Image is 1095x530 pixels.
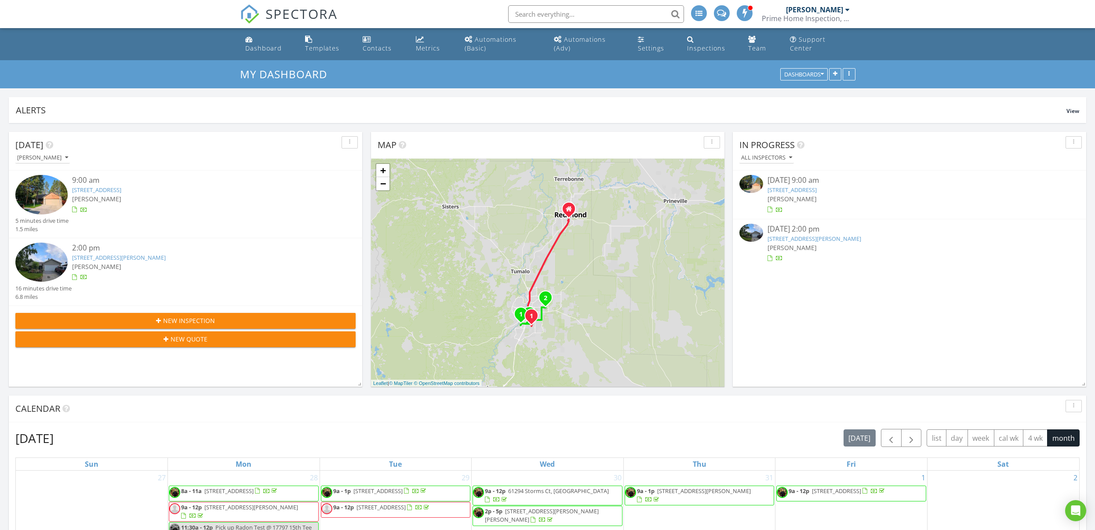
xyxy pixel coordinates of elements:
div: Dashboards [784,72,824,78]
a: Saturday [996,458,1011,470]
span: [PERSON_NAME] [72,195,121,203]
div: 16 minutes drive time [15,284,72,293]
span: 9a - 12p [181,503,202,511]
span: 9a - 12p [485,487,506,495]
a: Zoom out [376,177,389,190]
button: Dashboards [780,69,828,81]
span: 61294 Storms Ct, [GEOGRAPHIC_DATA] [508,487,609,495]
a: 2p - 5p [STREET_ADDRESS][PERSON_NAME][PERSON_NAME] [485,507,599,523]
span: In Progress [739,139,795,151]
span: [PERSON_NAME] [72,262,121,271]
a: 8a - 11a [STREET_ADDRESS] [181,487,279,495]
button: week [968,429,994,447]
a: Tuesday [387,458,404,470]
div: Dashboard [245,44,282,52]
div: 9:00 am [72,175,327,186]
button: [PERSON_NAME] [15,152,70,164]
span: 9a - 1p [637,487,655,495]
a: [STREET_ADDRESS] [768,186,817,194]
div: [DATE] 9:00 am [768,175,1051,186]
span: 8a - 11a [181,487,202,495]
a: [DATE] 9:00 am [STREET_ADDRESS] [PERSON_NAME] [739,175,1080,214]
img: 9359917%2Fcover_photos%2FqWp0JrAcIBdcuweDZU9j%2Fsmall.jpg [15,175,68,214]
a: Contacts [359,32,405,57]
a: 9a - 1p [STREET_ADDRESS] [333,487,428,495]
span: Calendar [15,403,60,414]
span: New Quote [171,334,207,344]
div: Team [748,44,766,52]
span: [STREET_ADDRESS][PERSON_NAME] [204,503,298,511]
div: [PERSON_NAME] [786,5,843,14]
a: 9a - 12p 61294 Storms Ct, [GEOGRAPHIC_DATA] [485,487,609,503]
a: © OpenStreetMap contributors [414,381,480,386]
button: list [927,429,946,447]
span: [STREET_ADDRESS] [812,487,861,495]
span: [STREET_ADDRESS] [204,487,254,495]
a: 8a - 11a [STREET_ADDRESS] [169,486,319,501]
div: Metrics [416,44,440,52]
span: [STREET_ADDRESS][PERSON_NAME][PERSON_NAME] [485,507,599,523]
a: Inspections [684,32,738,57]
i: 1 [530,313,533,319]
a: [DATE] 2:00 pm [STREET_ADDRESS][PERSON_NAME] [PERSON_NAME] [739,224,1080,263]
a: Leaflet [373,381,388,386]
a: Go to July 29, 2025 [460,471,471,485]
a: Thursday [691,458,708,470]
a: Go to August 1, 2025 [920,471,927,485]
div: 1405 SW 11th Street, Redmond OR 97756 [569,209,574,214]
div: [PERSON_NAME] [17,155,68,161]
div: All Inspectors [741,155,792,161]
span: 9a - 12p [333,503,354,511]
div: 2:00 pm [72,243,327,254]
a: Monday [234,458,253,470]
a: 9a - 1p [STREET_ADDRESS][PERSON_NAME] [637,487,751,503]
button: Next month [901,429,922,447]
img: 9d4a3168.jpg [473,487,484,498]
div: 1.5 miles [15,225,69,233]
span: 2p - 5p [485,507,502,515]
img: 9d4a3168.jpg [777,487,788,498]
div: Alerts [16,104,1066,116]
span: SPECTORA [266,4,338,23]
i: 2 [544,295,547,301]
a: Team [745,32,779,57]
i: 1 [519,312,523,318]
img: 9330340%2Fcover_photos%2F58u2HGljMvWMpHS7Yweo%2Fsmall.jpg [739,224,763,242]
a: 9a - 12p [STREET_ADDRESS] [789,487,886,495]
a: 2p - 5p [STREET_ADDRESS][PERSON_NAME][PERSON_NAME] [473,506,622,526]
a: Go to July 30, 2025 [612,471,623,485]
img: default-user-f0147aede5fd5fa78ca7ade42f37bd4542148d508eef1c3d3ea960f66861d68b.jpg [169,503,180,514]
div: 6.8 miles [15,293,72,301]
input: Search everything... [508,5,684,23]
img: 9d4a3168.jpg [625,487,636,498]
button: 4 wk [1023,429,1048,447]
img: 9330340%2Fcover_photos%2F58u2HGljMvWMpHS7Yweo%2Fsmall.jpg [15,243,68,282]
button: All Inspectors [739,152,794,164]
a: SPECTORA [240,12,338,30]
img: The Best Home Inspection Software - Spectora [240,4,259,24]
button: cal wk [994,429,1024,447]
div: 19910 Quail Pine Loop, Bend, OR 97702 [521,314,526,319]
a: Friday [845,458,858,470]
a: Go to July 27, 2025 [156,471,167,485]
a: Sunday [83,458,100,470]
div: Automations (Basic) [465,35,517,52]
span: Map [378,139,397,151]
img: 9d4a3168.jpg [321,487,332,498]
button: Previous month [881,429,902,447]
span: View [1066,107,1079,115]
span: [PERSON_NAME] [768,195,817,203]
h2: [DATE] [15,429,54,447]
a: [STREET_ADDRESS][PERSON_NAME] [72,254,166,261]
a: Wednesday [538,458,557,470]
a: 2:00 pm [STREET_ADDRESS][PERSON_NAME] [PERSON_NAME] 16 minutes drive time 6.8 miles [15,243,356,301]
span: 9a - 1p [333,487,351,495]
a: © MapTiler [389,381,413,386]
div: Prime Home Inspection, Inc. [762,14,850,23]
a: Automations (Basic) [461,32,543,57]
span: [STREET_ADDRESS][PERSON_NAME] [657,487,751,495]
span: [STREET_ADDRESS] [357,503,406,511]
button: [DATE] [844,429,876,447]
a: 9a - 12p 61294 Storms Ct, [GEOGRAPHIC_DATA] [473,486,622,505]
button: New Inspection [15,313,356,329]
